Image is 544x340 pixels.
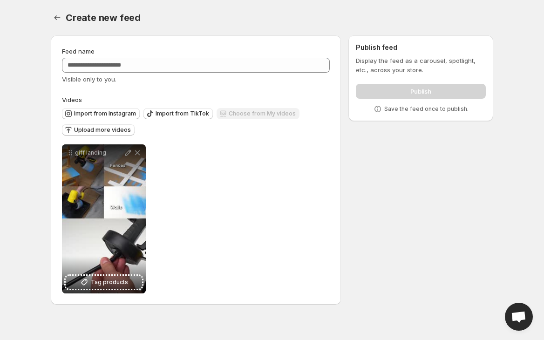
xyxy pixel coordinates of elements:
p: Display the feed as a carousel, spotlight, etc., across your store. [356,56,486,75]
div: giff landingTag products [62,144,146,293]
span: Feed name [62,48,95,55]
button: Upload more videos [62,124,135,136]
p: giff landing [75,149,123,156]
span: Import from TikTok [156,110,209,117]
p: Save the feed once to publish. [384,105,469,113]
span: Create new feed [66,12,141,23]
h2: Publish feed [356,43,486,52]
span: Tag products [91,278,128,287]
span: Visible only to you. [62,75,116,83]
button: Settings [51,11,64,24]
button: Import from Instagram [62,108,140,119]
button: Import from TikTok [143,108,213,119]
span: Import from Instagram [74,110,136,117]
button: Tag products [66,276,142,289]
span: Videos [62,96,82,103]
span: Upload more videos [74,126,131,134]
a: Open chat [505,303,533,331]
